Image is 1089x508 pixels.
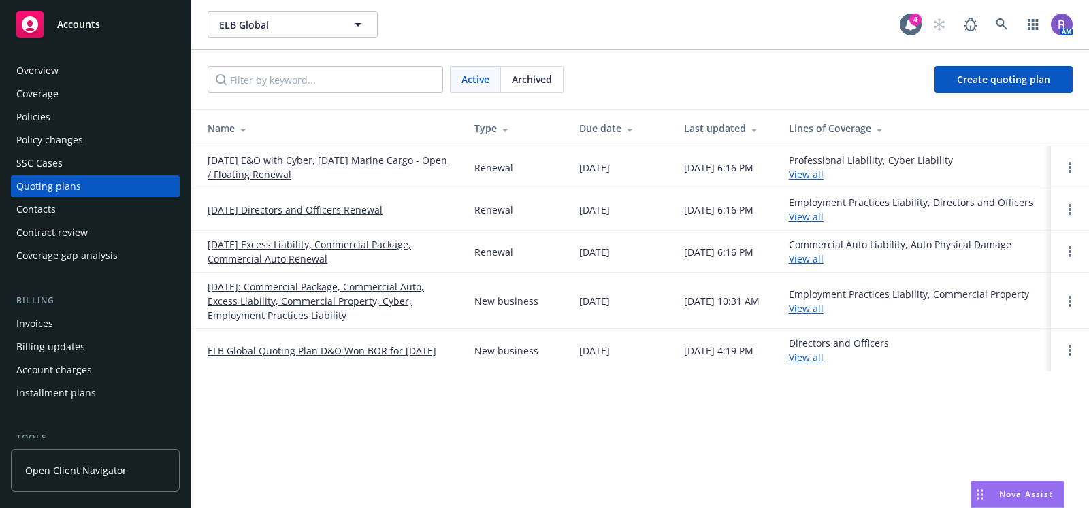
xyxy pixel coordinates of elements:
span: Accounts [57,19,100,30]
div: Professional Liability, Cyber Liability [789,153,953,182]
span: Nova Assist [999,488,1053,500]
a: View all [789,168,824,181]
div: Employment Practices Liability, Commercial Property [789,287,1029,316]
a: Open options [1062,342,1078,358]
div: [DATE] 6:16 PM [684,160,753,175]
div: Directors and Officers [789,336,889,365]
a: Invoices [11,313,180,335]
a: View all [789,351,824,364]
a: View all [789,210,824,223]
a: Open options [1062,293,1078,309]
span: Open Client Navigator [25,463,127,477]
a: Create quoting plan [934,66,1073,93]
div: [DATE] [579,203,610,217]
div: Renewal [474,203,513,217]
div: Name [208,121,453,135]
div: Invoices [16,313,53,335]
div: Lines of Coverage [789,121,1040,135]
div: Quoting plans [16,175,81,197]
span: Active [461,72,489,86]
div: Due date [579,121,662,135]
div: Contacts [16,199,56,220]
a: Installment plans [11,382,180,404]
div: Coverage [16,83,59,105]
a: [DATE]: Commercial Package, Commercial Auto, Excess Liability, Commercial Property, Cyber, Employ... [208,280,453,322]
div: Renewal [474,160,513,175]
a: Account charges [11,359,180,381]
div: Overview [16,60,59,82]
div: 4 [909,14,922,26]
img: photo [1051,14,1073,35]
a: Open options [1062,159,1078,175]
div: [DATE] 6:16 PM [684,203,753,217]
a: Contract review [11,222,180,243]
a: [DATE] E&O with Cyber, [DATE] Marine Cargo - Open / Floating Renewal [208,153,453,182]
a: Start snowing [926,11,953,38]
a: Policies [11,106,180,128]
a: Coverage gap analysis [11,245,180,267]
div: SSC Cases [16,152,63,174]
div: Coverage gap analysis [16,245,118,267]
div: Policies [16,106,50,128]
div: [DATE] 4:19 PM [684,343,753,358]
div: Renewal [474,245,513,259]
div: Account charges [16,359,92,381]
a: Quoting plans [11,175,180,197]
div: Policy changes [16,129,83,151]
a: [DATE] Directors and Officers Renewal [208,203,383,217]
div: New business [474,294,538,308]
a: Billing updates [11,336,180,358]
a: [DATE] Excess Liability, Commercial Package, Commercial Auto Renewal [208,237,453,266]
div: Type [474,121,557,135]
a: Contacts [11,199,180,220]
button: Nova Assist [971,481,1064,508]
div: Tools [11,431,180,445]
div: Commercial Auto Liability, Auto Physical Damage [789,237,1011,266]
span: Create quoting plan [957,73,1050,86]
a: Overview [11,60,180,82]
span: ELB Global [219,18,337,32]
div: [DATE] 10:31 AM [684,294,760,308]
input: Filter by keyword... [208,66,443,93]
a: Open options [1062,201,1078,218]
a: SSC Cases [11,152,180,174]
a: Report a Bug [957,11,984,38]
a: Coverage [11,83,180,105]
div: Billing updates [16,336,85,358]
div: Contract review [16,222,88,243]
div: Installment plans [16,382,96,404]
a: View all [789,252,824,265]
div: Last updated [684,121,767,135]
a: Switch app [1020,11,1047,38]
div: [DATE] [579,160,610,175]
a: Policy changes [11,129,180,151]
a: Open options [1062,243,1078,260]
div: [DATE] [579,343,610,358]
div: [DATE] [579,245,610,259]
div: New business [474,343,538,358]
a: View all [789,302,824,315]
div: Employment Practices Liability, Directors and Officers [789,195,1033,224]
a: Accounts [11,5,180,44]
div: [DATE] 6:16 PM [684,245,753,259]
button: ELB Global [208,11,378,38]
div: [DATE] [579,294,610,308]
div: Drag to move [971,481,988,507]
span: Archived [512,72,552,86]
div: Billing [11,294,180,307]
a: ELB Global Quoting Plan D&O Won BOR for [DATE] [208,343,436,358]
a: Search [988,11,1015,38]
